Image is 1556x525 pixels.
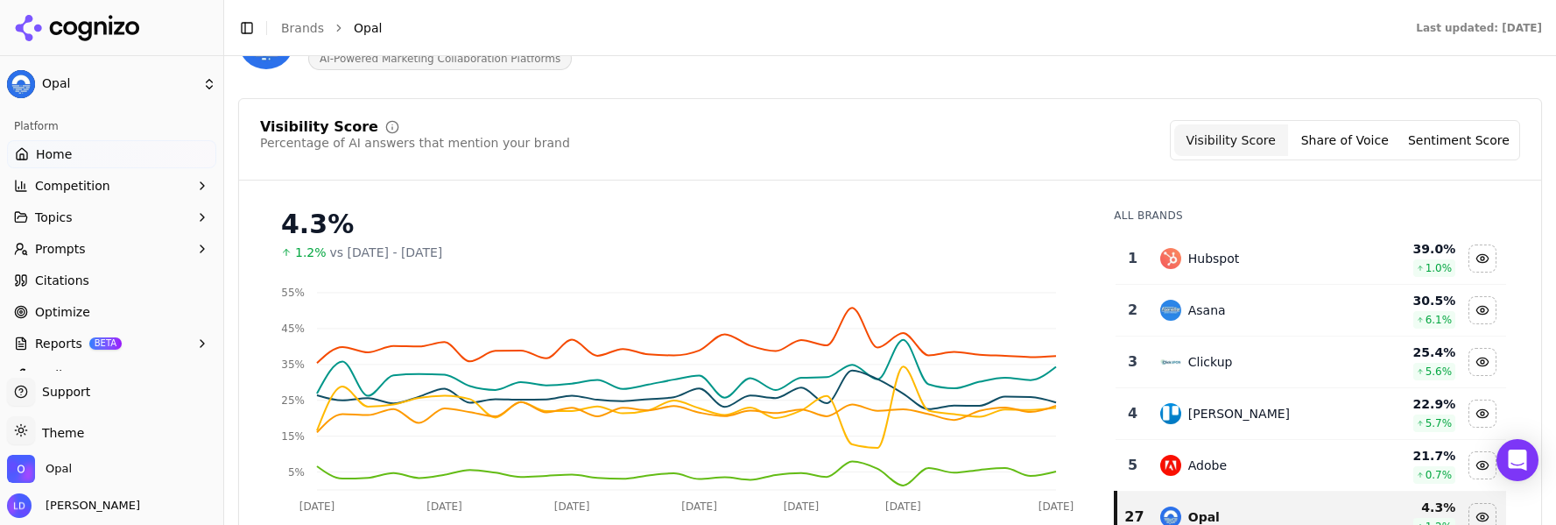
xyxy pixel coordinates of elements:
[1496,439,1538,481] div: Open Intercom Messenger
[308,47,572,70] span: AI-Powered Marketing Collaboration Platforms
[1123,455,1142,476] div: 5
[7,235,216,263] button: Prompts
[1355,395,1455,413] div: 22.9 %
[35,303,90,321] span: Optimize
[1123,351,1142,372] div: 3
[7,70,35,98] img: Opal
[1039,500,1074,513] tspan: [DATE]
[260,134,570,152] div: Percentage of AI answers that mention your brand
[1355,240,1455,258] div: 39.0 %
[7,493,140,518] button: Open user button
[35,272,89,289] span: Citations
[46,461,72,477] span: Opal
[554,500,590,513] tspan: [DATE]
[1116,388,1506,440] tr: 4trello[PERSON_NAME]22.9%5.7%Hide trello data
[281,287,305,299] tspan: 55%
[299,500,335,513] tspan: [DATE]
[7,298,216,326] a: Optimize
[260,120,378,134] div: Visibility Score
[1160,300,1181,321] img: asana
[7,172,216,200] button: Competition
[681,500,717,513] tspan: [DATE]
[281,394,305,407] tspan: 25%
[281,430,305,443] tspan: 15%
[1426,261,1453,275] span: 1.0 %
[1123,300,1142,321] div: 2
[7,266,216,294] a: Citations
[1174,124,1288,156] button: Visibility Score
[7,493,32,518] img: Lee Dussinger
[281,323,305,335] tspan: 45%
[7,455,35,483] img: Opal
[1355,344,1455,361] div: 25.4 %
[1468,451,1496,479] button: Hide adobe data
[1416,21,1542,35] div: Last updated: [DATE]
[1114,209,1506,223] div: All Brands
[1188,457,1227,474] div: Adobe
[1116,440,1506,492] tr: 5adobeAdobe21.7%0.7%Hide adobe data
[426,500,462,513] tspan: [DATE]
[7,203,216,231] button: Topics
[1188,353,1233,371] div: Clickup
[1123,403,1142,424] div: 4
[1188,302,1226,319] div: Asana
[295,244,327,261] span: 1.2%
[1355,292,1455,309] div: 30.5 %
[35,335,82,352] span: Reports
[1468,245,1496,273] button: Hide hubspot data
[1468,400,1496,428] button: Hide trello data
[1288,124,1402,156] button: Share of Voice
[885,500,921,513] tspan: [DATE]
[35,240,86,258] span: Prompts
[7,361,216,389] button: Toolbox
[288,466,305,479] tspan: 5%
[1188,250,1240,267] div: Hubspot
[35,383,90,401] span: Support
[89,337,122,350] span: BETA
[1402,124,1516,156] button: Sentiment Score
[1426,468,1453,482] span: 0.7 %
[1160,455,1181,476] img: adobe
[1160,248,1181,269] img: hubspot
[1468,296,1496,324] button: Hide asana data
[1426,416,1453,430] span: 5.7 %
[35,366,81,384] span: Toolbox
[281,209,1079,240] div: 4.3%
[7,112,216,140] div: Platform
[1160,351,1181,372] img: clickup
[1426,313,1453,327] span: 6.1 %
[42,76,195,92] span: Opal
[1468,348,1496,376] button: Hide clickup data
[36,145,72,163] span: Home
[7,455,72,483] button: Open organization switcher
[281,358,305,371] tspan: 35%
[35,177,110,195] span: Competition
[39,498,140,514] span: [PERSON_NAME]
[1355,447,1455,465] div: 21.7 %
[1160,403,1181,424] img: trello
[1188,405,1290,422] div: [PERSON_NAME]
[281,21,324,35] a: Brands
[1123,248,1142,269] div: 1
[1116,233,1506,285] tr: 1hubspotHubspot39.0%1.0%Hide hubspot data
[281,19,1381,37] nav: breadcrumb
[7,140,216,168] a: Home
[354,19,382,37] span: Opal
[1116,337,1506,388] tr: 3clickupClickup25.4%5.6%Hide clickup data
[35,209,73,226] span: Topics
[1426,365,1453,379] span: 5.6 %
[784,500,820,513] tspan: [DATE]
[1355,499,1455,516] div: 4.3 %
[7,330,216,358] button: ReportsBETA
[1116,285,1506,337] tr: 2asanaAsana30.5%6.1%Hide asana data
[330,244,443,261] span: vs [DATE] - [DATE]
[35,426,84,440] span: Theme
